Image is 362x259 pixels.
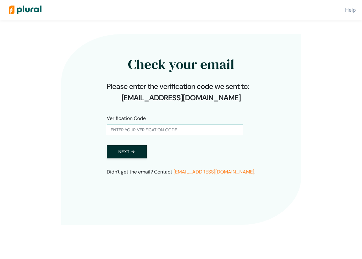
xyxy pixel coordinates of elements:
p: Didn't get the email? Contact . [107,168,255,176]
label: Verification Code [107,115,146,122]
h4: Please enter the verification code we sent to: [107,82,255,91]
a: Help [345,7,356,13]
a: [EMAIL_ADDRESS][DOMAIN_NAME] [173,169,254,175]
h2: Check your email [107,43,255,76]
button: Next → [107,145,147,158]
input: Enter your verification code [107,125,243,135]
h4: [EMAIL_ADDRESS][DOMAIN_NAME] [107,94,255,102]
